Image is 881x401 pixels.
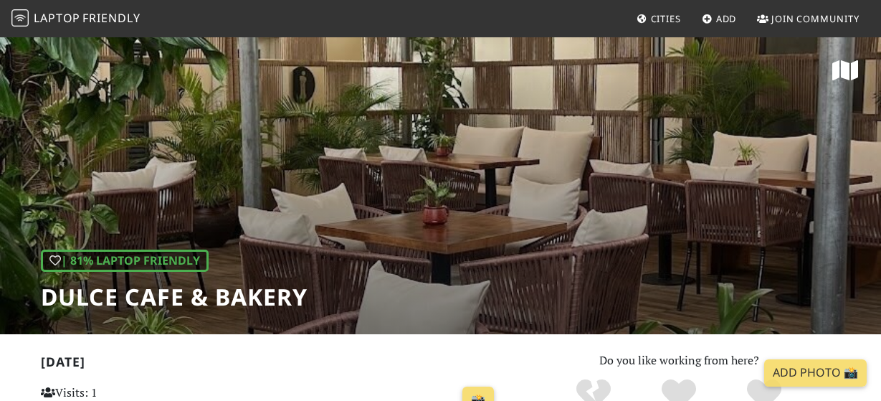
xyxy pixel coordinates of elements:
[771,12,859,25] span: Join Community
[751,6,865,32] a: Join Community
[11,9,29,27] img: LaptopFriendly
[764,359,867,387] a: Add Photo 📸
[41,354,500,375] h2: [DATE]
[41,250,209,273] div: | 81% Laptop Friendly
[34,10,80,26] span: Laptop
[696,6,743,32] a: Add
[651,12,681,25] span: Cities
[716,12,737,25] span: Add
[41,283,308,311] h1: Dulce Cafe & Bakery
[82,10,140,26] span: Friendly
[631,6,687,32] a: Cities
[518,352,841,370] p: Do you like working from here?
[11,6,141,32] a: LaptopFriendly LaptopFriendly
